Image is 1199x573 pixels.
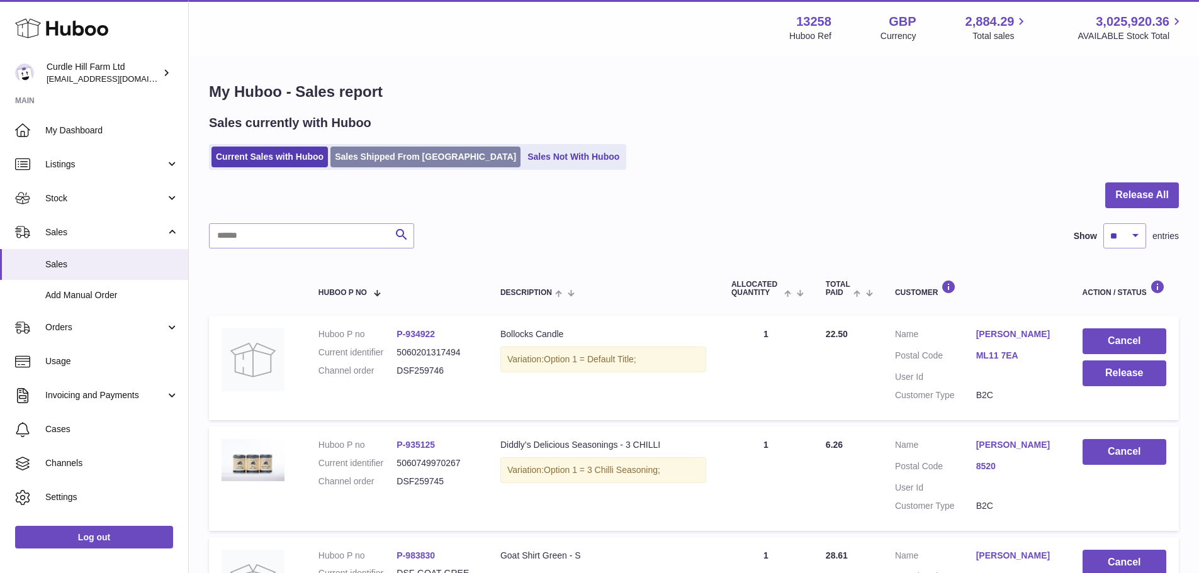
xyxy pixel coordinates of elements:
span: 22.50 [826,329,848,339]
dt: Huboo P no [318,550,397,562]
span: 3,025,920.36 [1096,13,1169,30]
dt: Channel order [318,365,397,377]
a: P-983830 [397,550,435,560]
dt: Channel order [318,476,397,487]
div: Currency [881,30,916,42]
dt: Name [895,439,976,454]
a: [PERSON_NAME] [976,550,1057,562]
a: P-935125 [397,440,435,450]
a: 2,884.29 Total sales [965,13,1029,42]
a: [PERSON_NAME] [976,328,1057,340]
span: Cases [45,423,179,435]
dt: Current identifier [318,347,397,359]
a: Sales Shipped From [GEOGRAPHIC_DATA] [330,147,521,167]
img: no-photo.jpg [222,328,284,391]
div: Diddly’s Delicious Seasonings - 3 CHILLI [500,439,706,451]
button: Cancel [1083,328,1166,354]
dt: Customer Type [895,500,976,512]
a: 3,025,920.36 AVAILABLE Stock Total [1078,13,1184,42]
h2: Sales currently with Huboo [209,114,371,131]
span: AVAILABLE Stock Total [1078,30,1184,42]
span: My Dashboard [45,125,179,136]
span: Total sales [972,30,1028,42]
dt: Name [895,550,976,565]
span: Channels [45,457,179,469]
strong: 13258 [796,13,831,30]
span: Usage [45,355,179,367]
span: 2,884.29 [965,13,1015,30]
dt: Current identifier [318,457,397,469]
div: Bollocks Candle [500,328,706,340]
dt: Huboo P no [318,328,397,340]
a: 8520 [976,460,1057,472]
span: Huboo P no [318,289,367,297]
span: Sales [45,259,179,270]
span: Stock [45,192,166,204]
dd: DSF259746 [397,365,475,377]
span: Total paid [826,281,850,297]
span: Option 1 = 3 Chilli Seasoning; [544,465,660,475]
button: Cancel [1083,439,1166,465]
button: Release [1083,360,1166,386]
div: Action / Status [1083,280,1166,297]
dt: User Id [895,371,976,383]
td: 1 [719,426,813,531]
span: Description [500,289,552,297]
img: EOB_7368EOB.jpg [222,439,284,481]
label: Show [1074,230,1097,242]
dd: B2C [976,389,1057,401]
a: Sales Not With Huboo [523,147,624,167]
span: 28.61 [826,550,848,560]
div: Variation: [500,347,706,372]
div: Customer [895,280,1057,297]
a: Current Sales with Huboo [211,147,328,167]
dt: Postal Code [895,350,976,365]
a: Log out [15,526,173,548]
dt: Name [895,328,976,343]
a: ML11 7EA [976,350,1057,362]
h1: My Huboo - Sales report [209,82,1179,102]
dt: Customer Type [895,389,976,401]
dt: Postal Code [895,460,976,476]
div: Variation: [500,457,706,483]
button: Release All [1105,182,1179,208]
span: Settings [45,491,179,503]
span: Orders [45,321,166,333]
span: [EMAIL_ADDRESS][DOMAIN_NAME] [47,74,185,84]
span: ALLOCATED Quantity [731,281,781,297]
span: Sales [45,226,166,238]
dd: 5060749970267 [397,457,475,469]
img: internalAdmin-13258@internal.huboo.com [15,64,34,82]
dd: 5060201317494 [397,347,475,359]
dd: B2C [976,500,1057,512]
dt: Huboo P no [318,439,397,451]
span: Option 1 = Default Title; [544,354,636,364]
span: 6.26 [826,440,843,450]
a: P-934922 [397,329,435,339]
dd: DSF259745 [397,476,475,487]
span: Listings [45,159,166,170]
td: 1 [719,316,813,420]
div: Curdle Hill Farm Ltd [47,61,160,85]
div: Huboo Ref [789,30,831,42]
span: Add Manual Order [45,289,179,301]
span: Invoicing and Payments [45,389,166,401]
a: [PERSON_NAME] [976,439,1057,451]
dt: User Id [895,482,976,494]
span: entries [1152,230,1179,242]
div: Goat Shirt Green - S [500,550,706,562]
strong: GBP [889,13,916,30]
